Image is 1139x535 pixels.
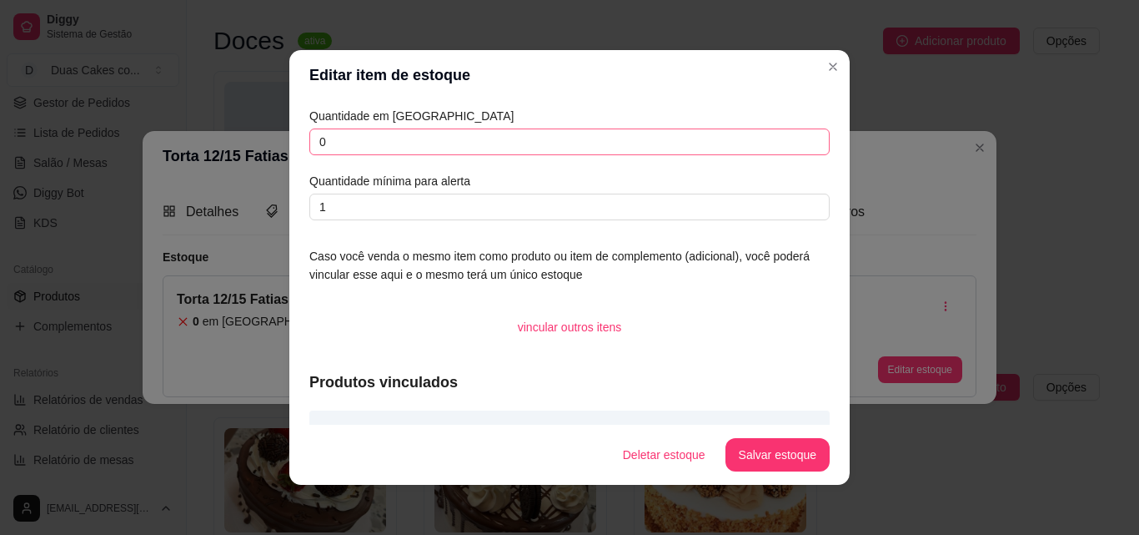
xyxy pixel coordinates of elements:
article: Produtos vinculados [309,371,830,394]
button: Salvar estoque [725,438,830,472]
button: vincular outros itens [504,310,635,344]
button: Close [820,53,846,80]
article: Caso você venda o mesmo item como produto ou item de complemento (adicional), você poderá vincula... [309,247,830,284]
button: Deletar estoque [610,438,719,472]
header: Editar item de estoque [289,50,850,100]
article: Quantidade mínima para alerta [309,172,830,190]
article: Quantidade em [GEOGRAPHIC_DATA] [309,107,830,125]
